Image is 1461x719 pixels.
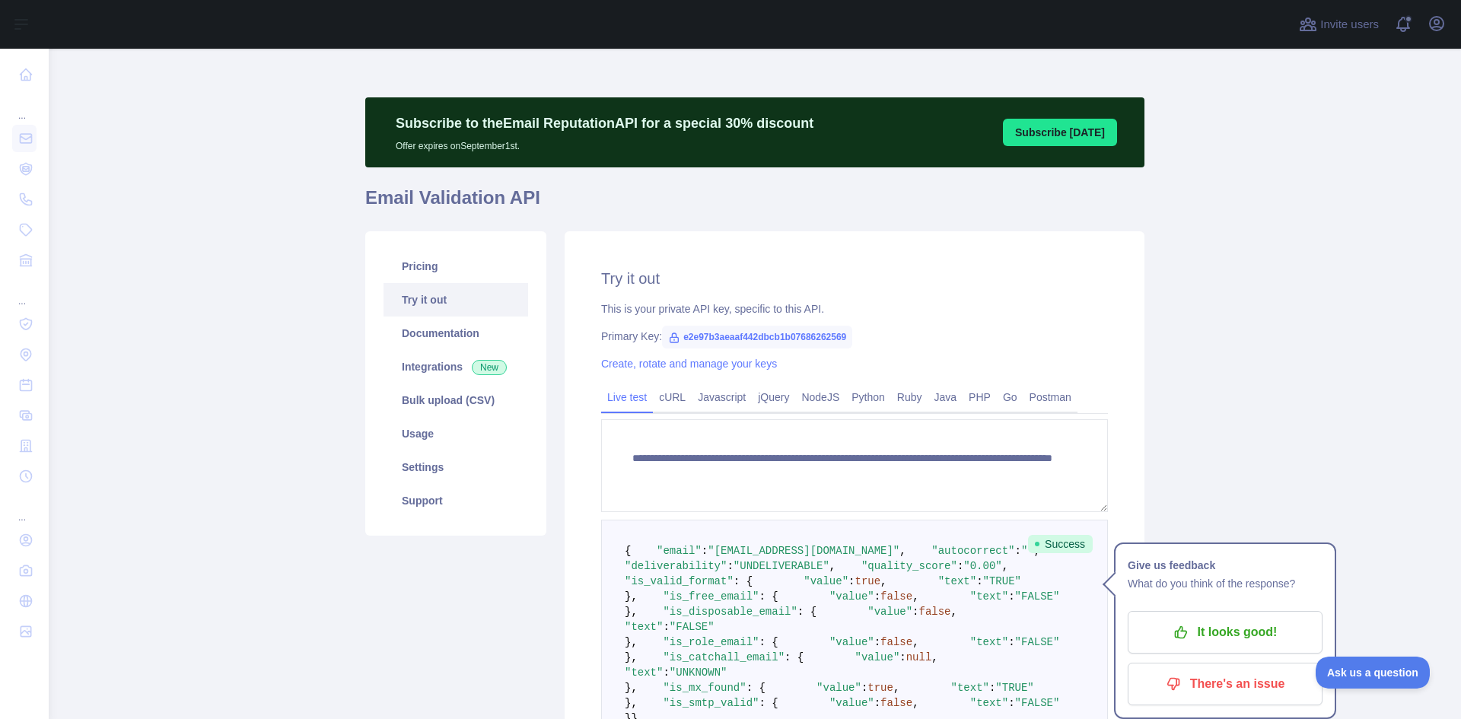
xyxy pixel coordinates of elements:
[663,621,669,633] span: :
[708,545,899,557] span: "[EMAIL_ADDRESS][DOMAIN_NAME]"
[997,385,1023,409] a: Go
[601,329,1108,344] div: Primary Key:
[396,134,813,152] p: Offer expires on September 1st.
[625,560,727,572] span: "deliverability"
[928,385,963,409] a: Java
[829,590,874,603] span: "value"
[861,682,867,694] span: :
[625,651,638,663] span: },
[829,560,836,572] span: ,
[951,682,989,694] span: "text"
[625,682,638,694] span: },
[963,560,1001,572] span: "0.00"
[625,606,638,618] span: },
[976,575,982,587] span: :
[663,590,759,603] span: "is_free_email"
[662,326,852,348] span: e2e97b3aeaaf442dbcb1b07686262569
[384,350,528,383] a: Integrations New
[384,250,528,283] a: Pricing
[880,697,912,709] span: false
[384,383,528,417] a: Bulk upload (CSV)
[663,606,797,618] span: "is_disposable_email"
[759,590,778,603] span: : {
[785,651,804,663] span: : {
[653,385,692,409] a: cURL
[663,697,759,709] span: "is_smtp_valid"
[1320,16,1379,33] span: Invite users
[12,493,37,523] div: ...
[1028,535,1093,553] span: Success
[625,667,663,679] span: "text"
[12,277,37,307] div: ...
[625,636,638,648] span: },
[880,636,912,648] span: false
[874,590,880,603] span: :
[1008,590,1014,603] span: :
[931,651,937,663] span: ,
[384,450,528,484] a: Settings
[795,385,845,409] a: NodeJS
[759,636,778,648] span: : {
[880,575,886,587] span: ,
[752,385,795,409] a: jQuery
[848,575,855,587] span: :
[797,606,816,618] span: : {
[384,484,528,517] a: Support
[804,575,848,587] span: "value"
[625,545,631,557] span: {
[912,636,918,648] span: ,
[919,606,951,618] span: false
[1008,636,1014,648] span: :
[829,636,874,648] span: "value"
[663,667,669,679] span: :
[702,545,708,557] span: :
[845,385,891,409] a: Python
[1023,385,1077,409] a: Postman
[365,186,1144,222] h1: Email Validation API
[1128,611,1323,654] button: It looks good!
[601,385,653,409] a: Live test
[625,697,638,709] span: },
[734,575,753,587] span: : {
[912,590,918,603] span: ,
[829,697,874,709] span: "value"
[670,667,727,679] span: "UNKNOWN"
[1128,556,1323,574] h1: Give us feedback
[893,682,899,694] span: ,
[1015,697,1060,709] span: "FALSE"
[970,636,1008,648] span: "text"
[1015,590,1060,603] span: "FALSE"
[931,545,1014,557] span: "autocorrect"
[657,545,702,557] span: "email"
[912,697,918,709] span: ,
[692,385,752,409] a: Javascript
[625,575,734,587] span: "is_valid_format"
[670,621,715,633] span: "FALSE"
[899,651,906,663] span: :
[874,697,880,709] span: :
[938,575,976,587] span: "text"
[874,636,880,648] span: :
[867,606,912,618] span: "value"
[816,682,861,694] span: "value"
[880,590,912,603] span: false
[912,606,918,618] span: :
[663,636,759,648] span: "is_role_email"
[472,360,507,375] span: New
[601,301,1108,317] div: This is your private API key, specific to this API.
[601,268,1108,289] h2: Try it out
[970,697,1008,709] span: "text"
[989,682,995,694] span: :
[1021,545,1034,557] span: ""
[963,385,997,409] a: PHP
[727,560,733,572] span: :
[1002,560,1008,572] span: ,
[601,358,777,370] a: Create, rotate and manage your keys
[1296,12,1382,37] button: Invite users
[1003,119,1117,146] button: Subscribe [DATE]
[1128,663,1323,705] button: There's an issue
[1316,657,1431,689] iframe: Toggle Customer Support
[1139,671,1311,697] p: There's an issue
[396,113,813,134] p: Subscribe to the Email Reputation API for a special 30 % discount
[957,560,963,572] span: :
